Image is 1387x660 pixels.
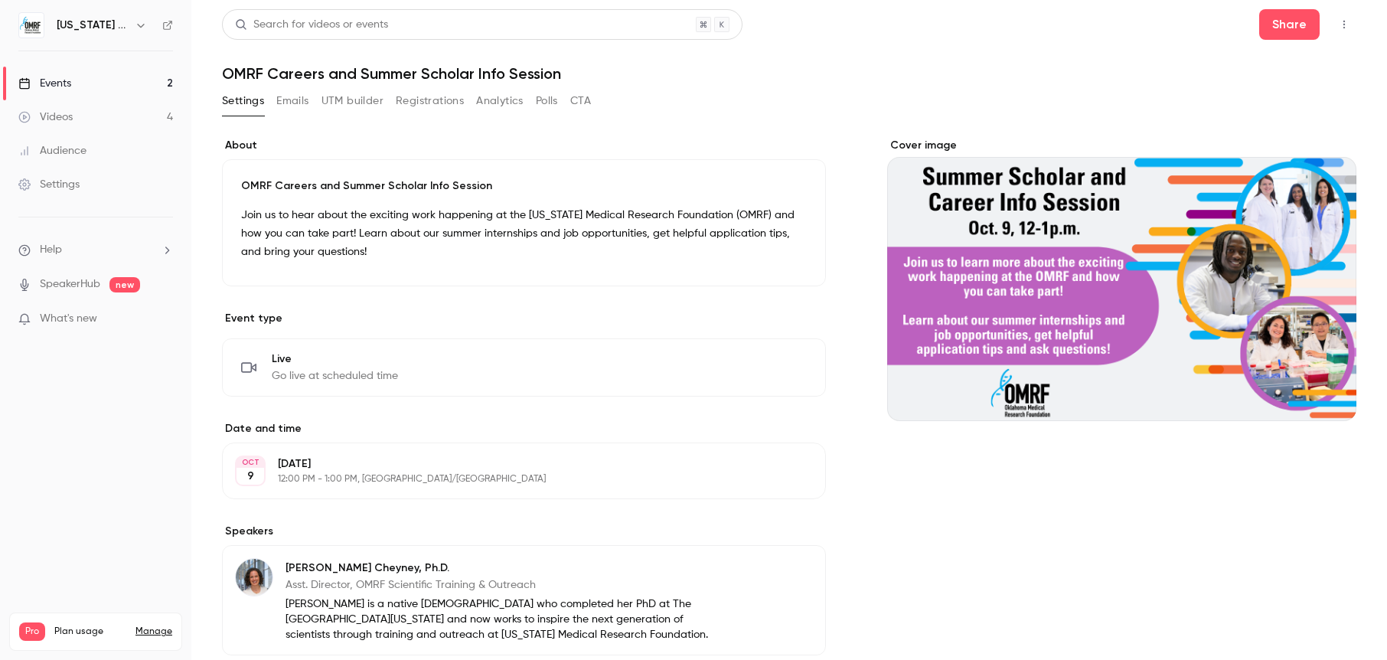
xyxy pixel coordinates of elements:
p: OMRF Careers and Summer Scholar Info Session [241,178,807,194]
p: Asst. Director, OMRF Scientific Training & Outreach [286,577,726,593]
p: [PERSON_NAME] Cheyney, Ph.D. [286,560,726,576]
button: Emails [276,89,308,113]
p: Join us to hear about the exciting work happening at the [US_STATE] Medical Research Foundation (... [241,206,807,261]
section: Cover image [887,138,1356,421]
div: Search for videos or events [235,17,388,33]
a: SpeakerHub [40,276,100,292]
a: Manage [135,626,172,638]
label: Cover image [887,138,1356,153]
div: Settings [18,177,80,192]
div: Events [18,76,71,91]
span: Go live at scheduled time [272,368,398,384]
p: Event type [222,311,826,326]
p: 9 [247,469,254,484]
button: Polls [536,89,558,113]
span: new [109,277,140,292]
p: [PERSON_NAME] is a native [DEMOGRAPHIC_DATA] who completed her PhD at The [GEOGRAPHIC_DATA][US_ST... [286,596,726,642]
span: Help [40,242,62,258]
button: Share [1259,9,1320,40]
label: About [222,138,826,153]
h6: [US_STATE] Medical Research Foundation [57,18,129,33]
span: What's new [40,311,97,327]
div: OCT [237,457,264,468]
p: 12:00 PM - 1:00 PM, [GEOGRAPHIC_DATA]/[GEOGRAPHIC_DATA] [278,473,745,485]
div: Audience [18,143,86,158]
div: Ashley Cheyney, Ph.D.[PERSON_NAME] Cheyney, Ph.D.Asst. Director, OMRF Scientific Training & Outre... [222,545,826,655]
h1: OMRF Careers and Summer Scholar Info Session [222,64,1356,83]
label: Date and time [222,421,826,436]
span: Plan usage [54,626,126,638]
button: UTM builder [321,89,383,113]
button: Settings [222,89,264,113]
span: Live [272,351,398,367]
p: [DATE] [278,456,745,472]
button: Analytics [476,89,524,113]
li: help-dropdown-opener [18,242,173,258]
button: CTA [570,89,591,113]
div: Videos [18,109,73,125]
img: Oklahoma Medical Research Foundation [19,13,44,38]
label: Speakers [222,524,826,539]
img: Ashley Cheyney, Ph.D. [236,559,273,596]
button: Registrations [396,89,464,113]
span: Pro [19,622,45,641]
